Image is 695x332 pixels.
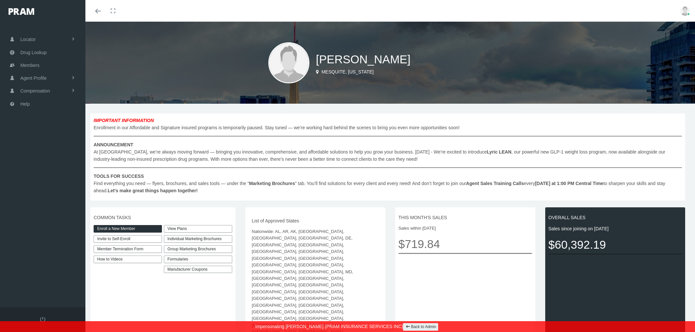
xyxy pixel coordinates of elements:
span: Drug Lookup [20,46,47,59]
b: Marketing Brochures [249,181,295,186]
span: Mesquite, [US_STATE] [322,69,374,74]
b: [DATE] at 1:00 PM Central Time [535,181,603,186]
b: TOOLS FOR SUCCESS [94,174,144,179]
img: user-placeholder.jpg [268,42,309,83]
span: [PERSON_NAME] [316,53,411,66]
span: Help [20,98,30,110]
a: How to Videos [94,256,162,263]
span: $60,392.19 [549,236,682,254]
span: Sales since joining on [DATE] [549,225,682,232]
span: Sales within [DATE] [398,225,532,232]
span: Agent Profile [20,72,47,84]
span: Members [20,59,39,72]
div: Individual Marketing Brochures [164,235,232,243]
b: Let’s make great things happen together! [108,188,198,193]
div: Impersonating [PERSON_NAME] (PRAM INSURANCE SERVICES INC) [5,321,690,332]
span: List of Approved States [252,217,379,224]
a: Enroll a New Member [94,225,162,233]
div: Group Marketing Brochures [164,245,232,253]
img: PRAM_20_x_78.png [9,8,34,15]
span: $719.84 [398,235,532,253]
b: IMPORTANT INFORMATION [94,118,154,123]
a: Manufacturer Coupons [164,266,232,273]
span: OVERALL SALES [549,214,682,221]
b: ANNOUNCEMENT [94,142,133,147]
b: Lyric LEAN [487,149,511,155]
a: View Plans [164,225,232,233]
a: Back to Admin [403,323,438,331]
a: Invite to Self-Enroll [94,235,162,243]
a: Member Termination Form [94,245,162,253]
span: THIS MONTH'S SALES [398,214,532,221]
span: Locator [20,33,36,46]
span: Compensation [20,85,50,97]
b: Agent Sales Training Calls [466,181,524,186]
img: user-placeholder.jpg [680,6,690,16]
span: COMMON TASKS [94,214,232,221]
div: Formularies [164,256,232,263]
span: Enrollment in our Affordable and Signature insured programs is temporarily paused. Stay tuned — w... [94,117,682,194]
